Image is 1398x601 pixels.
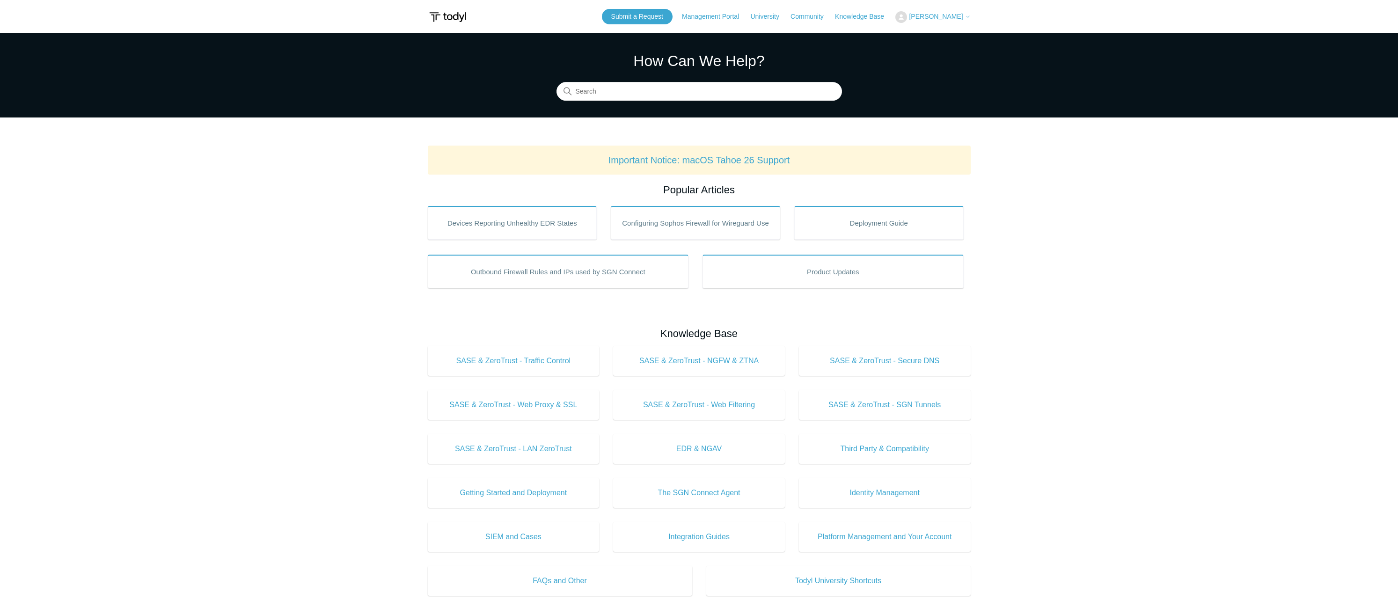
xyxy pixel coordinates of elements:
[428,390,600,420] a: SASE & ZeroTrust - Web Proxy & SSL
[442,531,586,542] span: SIEM and Cases
[442,487,586,498] span: Getting Started and Deployment
[428,255,689,288] a: Outbound Firewall Rules and IPs used by SGN Connect
[442,443,586,454] span: SASE & ZeroTrust - LAN ZeroTrust
[627,531,771,542] span: Integration Guides
[813,531,957,542] span: Platform Management and Your Account
[627,355,771,366] span: SASE & ZeroTrust - NGFW & ZTNA
[706,566,971,596] a: Todyl University Shortcuts
[813,355,957,366] span: SASE & ZeroTrust - Secure DNS
[428,8,468,26] img: Todyl Support Center Help Center home page
[442,399,586,410] span: SASE & ZeroTrust - Web Proxy & SSL
[602,9,673,24] a: Submit a Request
[556,82,842,101] input: Search
[556,50,842,72] h1: How Can We Help?
[627,443,771,454] span: EDR & NGAV
[608,155,790,165] a: Important Notice: macOS Tahoe 26 Support
[613,478,785,508] a: The SGN Connect Agent
[428,326,971,341] h2: Knowledge Base
[794,206,964,240] a: Deployment Guide
[909,13,963,20] span: [PERSON_NAME]
[428,566,692,596] a: FAQs and Other
[613,522,785,552] a: Integration Guides
[627,399,771,410] span: SASE & ZeroTrust - Web Filtering
[428,182,971,198] h2: Popular Articles
[682,12,748,22] a: Management Portal
[613,434,785,464] a: EDR & NGAV
[790,12,833,22] a: Community
[428,478,600,508] a: Getting Started and Deployment
[428,206,597,240] a: Devices Reporting Unhealthy EDR States
[799,478,971,508] a: Identity Management
[428,522,600,552] a: SIEM and Cases
[720,575,957,586] span: Todyl University Shortcuts
[428,346,600,376] a: SASE & ZeroTrust - Traffic Control
[813,487,957,498] span: Identity Management
[611,206,780,240] a: Configuring Sophos Firewall for Wireguard Use
[813,443,957,454] span: Third Party & Compatibility
[442,575,678,586] span: FAQs and Other
[799,434,971,464] a: Third Party & Compatibility
[442,355,586,366] span: SASE & ZeroTrust - Traffic Control
[835,12,893,22] a: Knowledge Base
[799,522,971,552] a: Platform Management and Your Account
[613,346,785,376] a: SASE & ZeroTrust - NGFW & ZTNA
[895,11,970,23] button: [PERSON_NAME]
[627,487,771,498] span: The SGN Connect Agent
[613,390,785,420] a: SASE & ZeroTrust - Web Filtering
[799,390,971,420] a: SASE & ZeroTrust - SGN Tunnels
[799,346,971,376] a: SASE & ZeroTrust - Secure DNS
[750,12,788,22] a: University
[813,399,957,410] span: SASE & ZeroTrust - SGN Tunnels
[703,255,964,288] a: Product Updates
[428,434,600,464] a: SASE & ZeroTrust - LAN ZeroTrust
